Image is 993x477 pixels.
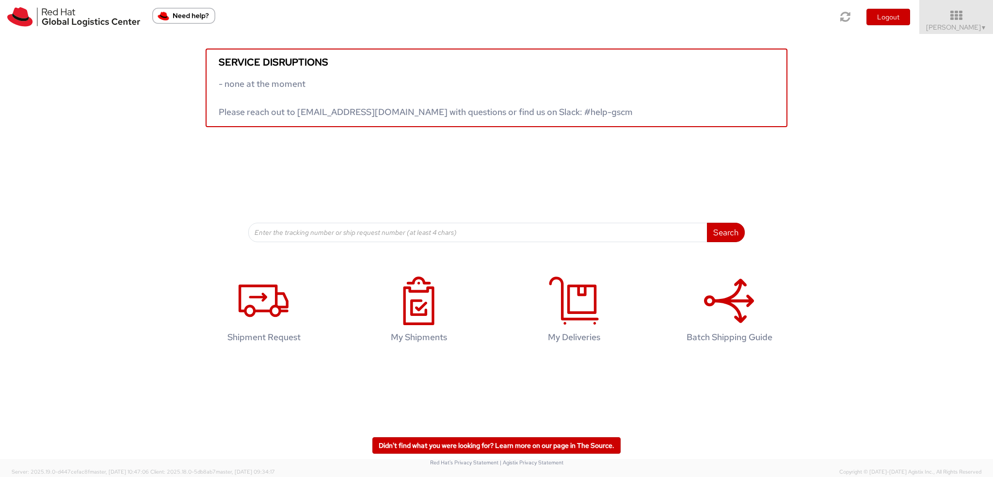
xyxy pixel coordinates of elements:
a: Shipment Request [191,266,336,357]
span: [PERSON_NAME] [926,23,987,32]
button: Logout [866,9,910,25]
span: Copyright © [DATE]-[DATE] Agistix Inc., All Rights Reserved [839,468,981,476]
a: | Agistix Privacy Statement [500,459,563,466]
h4: My Deliveries [512,332,637,342]
a: My Deliveries [501,266,647,357]
img: rh-logistics-00dfa346123c4ec078e1.svg [7,7,140,27]
span: - none at the moment Please reach out to [EMAIL_ADDRESS][DOMAIN_NAME] with questions or find us o... [219,78,633,117]
h4: Shipment Request [201,332,326,342]
h4: Batch Shipping Guide [667,332,792,342]
span: master, [DATE] 09:34:17 [216,468,275,475]
button: Need help? [152,8,215,24]
a: Service disruptions - none at the moment Please reach out to [EMAIL_ADDRESS][DOMAIN_NAME] with qu... [206,49,787,127]
button: Search [707,223,745,242]
span: master, [DATE] 10:47:06 [90,468,149,475]
input: Enter the tracking number or ship request number (at least 4 chars) [248,223,707,242]
span: ▼ [981,24,987,32]
a: Batch Shipping Guide [657,266,802,357]
span: Server: 2025.19.0-d447cefac8f [12,468,149,475]
a: Didn't find what you were looking for? Learn more on our page in The Source. [372,437,621,454]
a: My Shipments [346,266,492,357]
span: Client: 2025.18.0-5db8ab7 [150,468,275,475]
h5: Service disruptions [219,57,774,67]
a: Red Hat's Privacy Statement [430,459,498,466]
h4: My Shipments [356,332,481,342]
